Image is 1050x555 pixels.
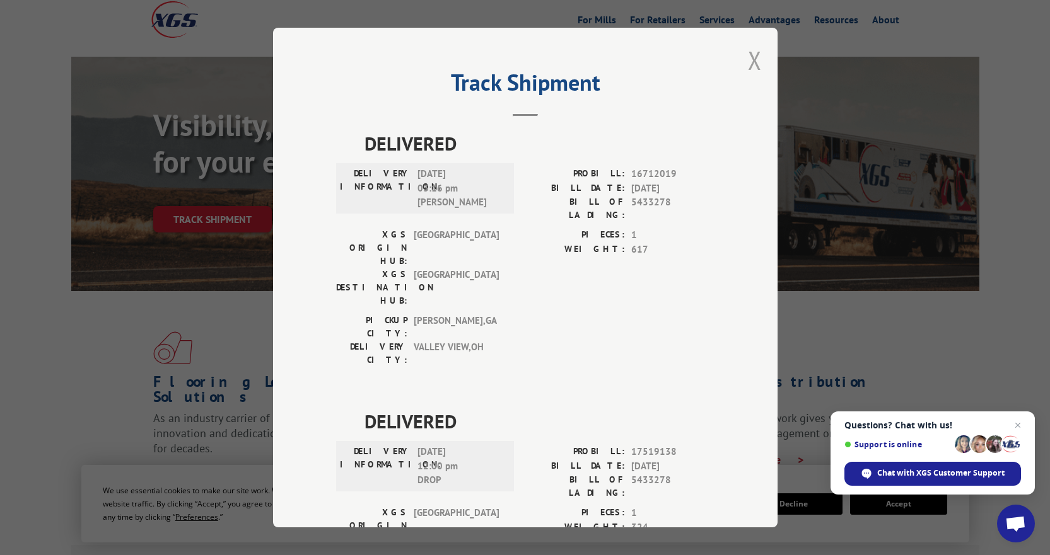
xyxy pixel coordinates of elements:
label: PROBILL: [525,445,625,459]
span: 5433278 [631,195,715,222]
div: Chat with XGS Customer Support [844,462,1021,486]
span: Close chat [1010,418,1025,433]
span: [DATE] 12:00 pm DROP [417,445,503,488]
label: DELIVERY INFORMATION: [340,167,411,210]
span: [DATE] [631,459,715,474]
label: BILL OF LADING: [525,195,625,222]
span: VALLEY VIEW , OH [414,340,499,367]
label: PIECES: [525,228,625,243]
label: WEIGHT: [525,243,625,257]
span: [PERSON_NAME] , GA [414,314,499,340]
span: [GEOGRAPHIC_DATA] [414,506,499,546]
label: BILL OF LADING: [525,473,625,500]
span: [GEOGRAPHIC_DATA] [414,268,499,307]
label: PROBILL: [525,167,625,181]
span: DELIVERED [365,407,715,435]
span: Support is online [844,440,950,449]
label: BILL DATE: [525,459,625,474]
button: Close modal [748,43,762,77]
span: Chat with XGS Customer Support [877,467,1005,479]
label: DELIVERY INFORMATION: [340,445,411,488]
span: Questions? Chat with us! [844,420,1021,430]
div: Open chat [997,505,1035,542]
span: 16712019 [631,167,715,181]
span: 1 [631,228,715,243]
span: [GEOGRAPHIC_DATA] [414,228,499,268]
label: WEIGHT: [525,520,625,535]
span: 324 [631,520,715,535]
label: PICKUP CITY: [336,314,407,340]
h2: Track Shipment [336,74,715,98]
span: [DATE] 03:16 pm [PERSON_NAME] [417,167,503,210]
span: 617 [631,243,715,257]
label: BILL DATE: [525,181,625,196]
label: PIECES: [525,506,625,520]
label: XGS DESTINATION HUB: [336,268,407,307]
span: 17519138 [631,445,715,459]
span: 5433278 [631,473,715,500]
span: [DATE] [631,181,715,196]
label: XGS ORIGIN HUB: [336,506,407,546]
label: DELIVERY CITY: [336,340,407,367]
label: XGS ORIGIN HUB: [336,228,407,268]
span: DELIVERED [365,129,715,157]
span: 1 [631,506,715,520]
